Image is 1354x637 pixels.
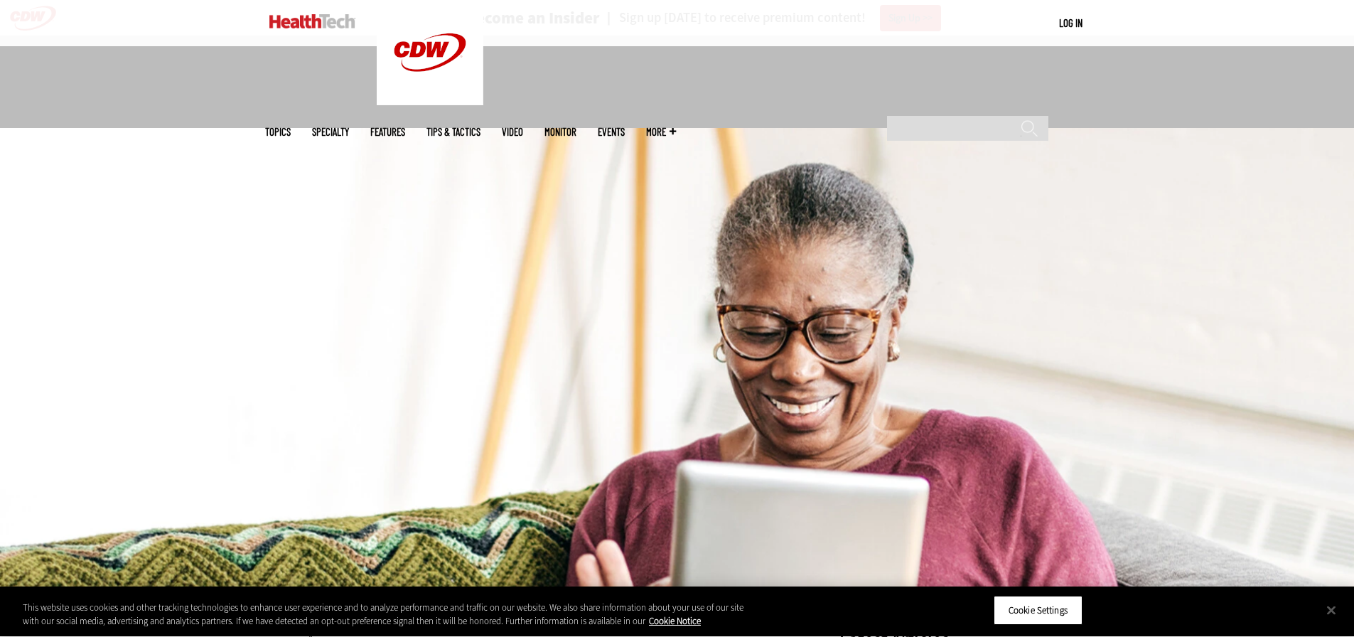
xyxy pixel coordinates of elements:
span: Specialty [312,127,349,137]
span: Topics [265,127,291,137]
button: Close [1316,594,1347,626]
div: This website uses cookies and other tracking technologies to enhance user experience and to analy... [23,601,745,628]
a: CDW [377,94,483,109]
div: User menu [1059,16,1082,31]
a: More information about your privacy [649,616,701,628]
img: Home [269,14,355,28]
a: Features [370,127,405,137]
span: More [646,127,676,137]
a: Video [502,127,523,137]
a: Events [598,127,625,137]
button: Cookie Settings [994,596,1082,626]
a: Log in [1059,16,1082,29]
a: MonITor [544,127,576,137]
a: Tips & Tactics [426,127,480,137]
